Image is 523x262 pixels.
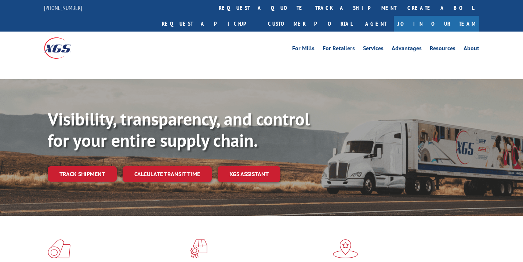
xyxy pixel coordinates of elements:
img: xgs-icon-flagship-distribution-model-red [333,239,358,258]
a: Resources [430,46,455,54]
a: For Mills [292,46,315,54]
a: Join Our Team [394,16,479,32]
a: [PHONE_NUMBER] [44,4,82,11]
a: Customer Portal [262,16,358,32]
a: Services [363,46,384,54]
img: xgs-icon-total-supply-chain-intelligence-red [48,239,70,258]
a: XGS ASSISTANT [218,166,280,182]
a: Agent [358,16,394,32]
a: About [464,46,479,54]
img: xgs-icon-focused-on-flooring-red [190,239,207,258]
a: Calculate transit time [123,166,212,182]
a: For Retailers [323,46,355,54]
b: Visibility, transparency, and control for your entire supply chain. [48,108,310,152]
a: Advantages [392,46,422,54]
a: Track shipment [48,166,117,182]
a: Request a pickup [156,16,262,32]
